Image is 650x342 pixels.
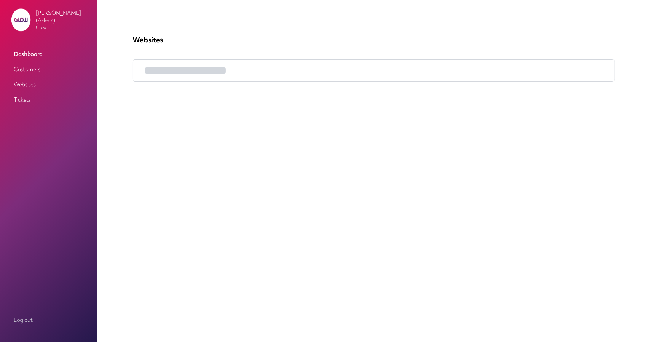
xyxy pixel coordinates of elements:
[133,35,615,44] p: Websites
[11,93,87,107] a: Tickets
[11,62,87,76] a: Customers
[11,313,87,327] a: Log out
[36,9,91,24] p: [PERSON_NAME] (Admin)
[36,24,91,30] p: Glow
[11,47,87,61] a: Dashboard
[11,78,87,91] a: Websites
